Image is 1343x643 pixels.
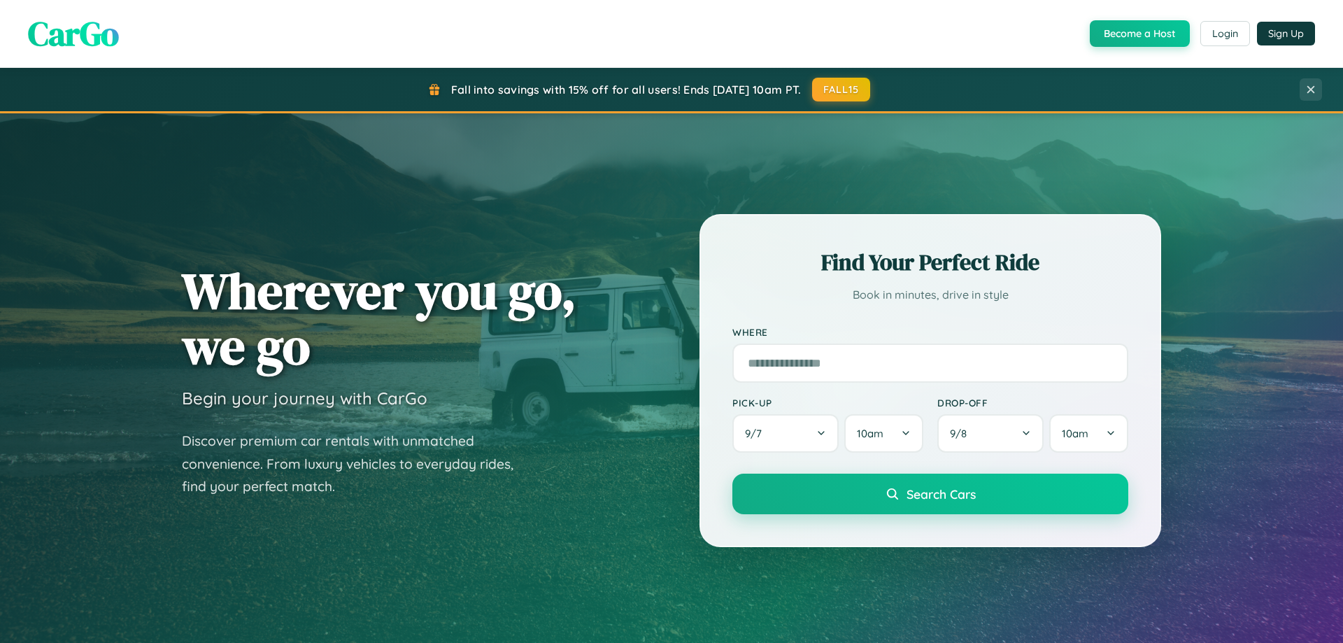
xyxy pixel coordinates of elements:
[1200,21,1250,46] button: Login
[182,430,532,498] p: Discover premium car rentals with unmatched convenience. From luxury vehicles to everyday rides, ...
[732,397,923,409] label: Pick-up
[28,10,119,57] span: CarGo
[732,326,1128,338] label: Where
[732,247,1128,278] h2: Find Your Perfect Ride
[182,388,427,409] h3: Begin your journey with CarGo
[812,78,871,101] button: FALL15
[907,486,976,502] span: Search Cars
[451,83,802,97] span: Fall into savings with 15% off for all users! Ends [DATE] 10am PT.
[732,474,1128,514] button: Search Cars
[182,263,576,374] h1: Wherever you go, we go
[950,427,974,440] span: 9 / 8
[1049,414,1128,453] button: 10am
[937,397,1128,409] label: Drop-off
[745,427,769,440] span: 9 / 7
[1090,20,1190,47] button: Become a Host
[1062,427,1088,440] span: 10am
[857,427,883,440] span: 10am
[937,414,1044,453] button: 9/8
[1257,22,1315,45] button: Sign Up
[732,285,1128,305] p: Book in minutes, drive in style
[732,414,839,453] button: 9/7
[844,414,923,453] button: 10am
